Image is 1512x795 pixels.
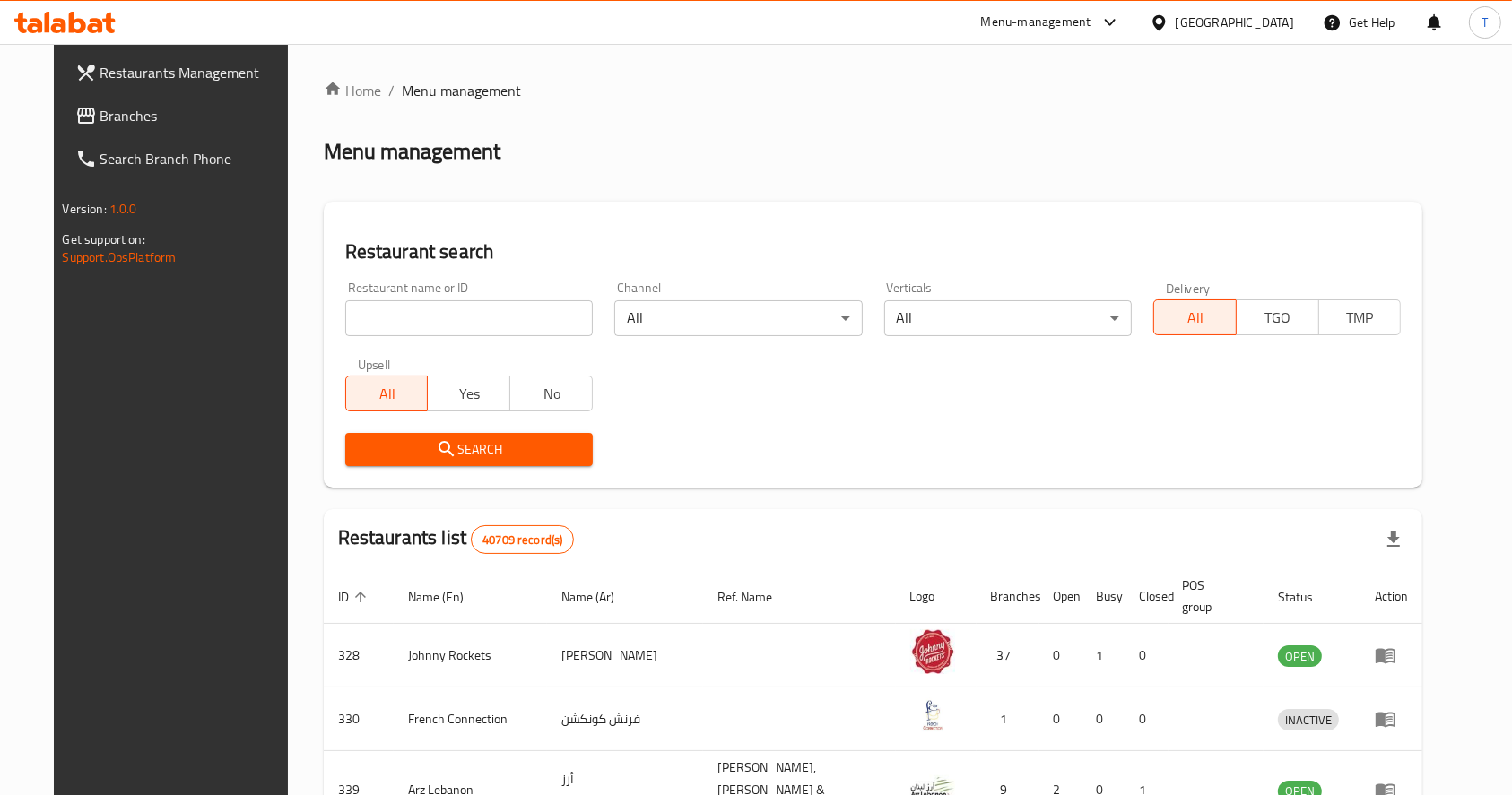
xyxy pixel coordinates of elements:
[471,525,574,554] div: Total records count
[109,197,137,220] span: 1.0.0
[561,586,638,608] span: Name (Ar)
[977,624,1039,687] td: 37
[1039,624,1082,687] td: 0
[1125,624,1169,687] td: 0
[1082,687,1125,751] td: 0
[1125,687,1169,751] td: 0
[324,137,500,166] h2: Menu management
[388,80,395,101] li: /
[547,624,703,687] td: [PERSON_NAME]
[1166,281,1211,294] label: Delivery
[324,80,1423,101] nav: breadcrumb
[1318,299,1402,335] button: TMP
[324,624,394,687] td: 328
[358,358,391,370] label: Upsell
[61,51,307,94] a: Restaurants Management
[100,148,292,169] span: Search Branch Phone
[1278,646,1322,667] span: OPEN
[100,62,292,83] span: Restaurants Management
[910,629,955,674] img: Johnny Rockets
[1039,569,1082,624] th: Open
[63,246,177,269] a: Support.OpsPlatform
[977,687,1039,751] td: 1
[517,381,586,407] span: No
[61,94,307,137] a: Branches
[61,137,307,180] a: Search Branch Phone
[1153,299,1237,335] button: All
[717,586,795,608] span: Ref. Name
[1161,305,1230,331] span: All
[981,12,1091,33] div: Menu-management
[324,687,394,751] td: 330
[977,569,1039,624] th: Branches
[324,80,381,101] a: Home
[1375,708,1408,730] div: Menu
[353,381,421,407] span: All
[100,105,292,126] span: Branches
[402,80,521,101] span: Menu management
[360,438,578,461] span: Search
[1125,569,1169,624] th: Closed
[896,569,977,624] th: Logo
[1278,645,1322,667] div: OPEN
[345,433,593,466] button: Search
[1360,569,1422,624] th: Action
[1039,687,1082,751] td: 0
[63,197,107,220] span: Version:
[435,381,503,407] span: Yes
[427,376,510,411] button: Yes
[1082,569,1125,624] th: Busy
[63,228,145,251] span: Get support on:
[1372,518,1415,561] div: Export file
[472,531,573,549] span: 40709 record(s)
[394,687,548,751] td: French Connection
[884,300,1132,336] div: All
[345,300,593,336] input: Search for restaurant name or ID..
[394,624,548,687] td: Johnny Rockets
[1082,624,1125,687] td: 1
[1244,305,1312,331] span: TGO
[408,586,487,608] span: Name (En)
[345,376,429,411] button: All
[1278,586,1336,608] span: Status
[1326,305,1395,331] span: TMP
[509,376,593,411] button: No
[1375,644,1408,666] div: Menu
[547,687,703,751] td: فرنش كونكشن
[338,524,575,554] h2: Restaurants list
[1236,299,1319,335] button: TGO
[910,693,955,738] img: French Connection
[1183,575,1243,618] span: POS group
[614,300,862,336] div: All
[1278,710,1339,730] span: INACTIVE
[1482,13,1488,32] span: T
[1176,13,1294,32] div: [GEOGRAPHIC_DATA]
[338,586,372,608] span: ID
[345,238,1402,265] h2: Restaurant search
